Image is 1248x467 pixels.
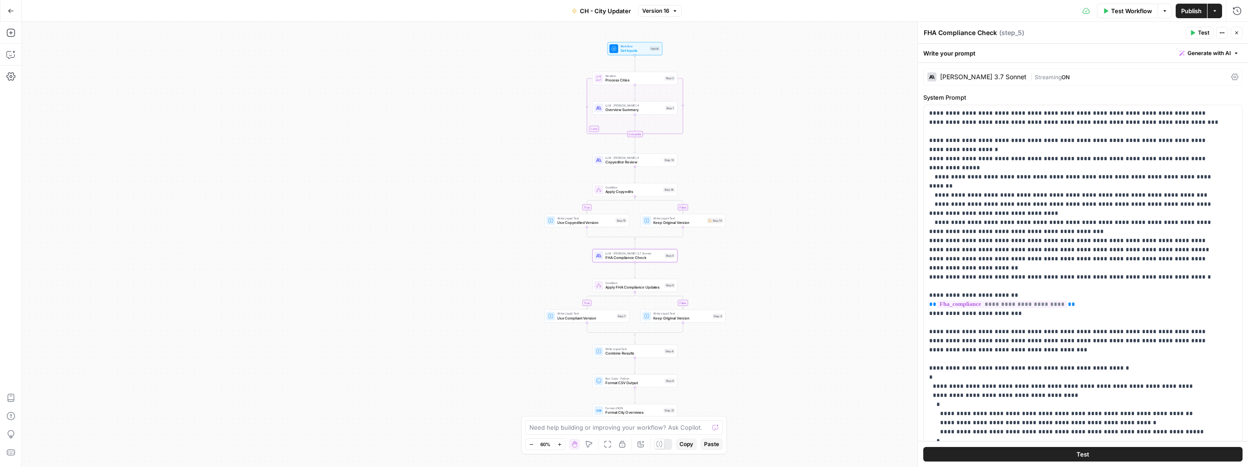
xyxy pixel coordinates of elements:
[605,189,661,194] span: Apply Copyedits
[635,196,684,213] g: Edge from step_14 to step_16
[634,85,636,101] g: Edge from step_2 to step_1
[999,28,1024,37] span: ( step_5 )
[620,48,648,53] span: Set Inputs
[605,406,661,411] span: Format JSON
[605,77,662,83] span: Process Cities
[593,42,678,55] div: WorkflowSet InputsInputs
[605,255,662,260] span: FHA Compliance Check
[642,7,669,15] span: Version 16
[586,196,635,213] g: Edge from step_14 to step_15
[605,410,661,415] span: Format City Overviews
[664,283,675,288] div: Step 6
[918,44,1248,62] div: Write your prompt
[605,107,663,112] span: Overview Summary
[713,314,723,319] div: Step 8
[707,218,723,223] div: Step 16
[1176,4,1207,18] button: Publish
[605,185,661,190] span: Condition
[634,137,636,153] g: Edge from step_2-iteration-end to step_13
[634,387,636,403] g: Edge from step_9 to step_21
[587,227,635,240] g: Edge from step_15 to step_14-conditional-end
[544,310,629,323] div: Write Liquid TextUse Compliant VersionStep 7
[593,131,678,137] div: Complete
[653,315,710,321] span: Keep Original Version
[605,281,662,285] span: Condition
[593,153,678,167] div: LLM · [PERSON_NAME] 4Copyeditor ReviewStep 13
[593,249,678,262] div: LLM · [PERSON_NAME] 3.7 SonnetFHA Compliance CheckStep 5
[635,292,684,309] g: Edge from step_6 to step_8
[593,102,678,115] div: LLM · [PERSON_NAME] 4Overview SummaryStep 1
[605,346,662,351] span: Write Liquid Text
[544,214,629,227] div: Write Liquid TextUse Copyedited VersionStep 15
[634,239,636,249] g: Edge from step_14-conditional-end to step_5
[605,159,661,165] span: Copyeditor Review
[557,216,613,220] span: Write Liquid Text
[640,214,725,227] div: Write Liquid TextKeep Original VersionStep 16
[634,358,636,374] g: Edge from step_4 to step_9
[664,253,675,258] div: Step 5
[924,28,997,37] textarea: FHA Compliance Check
[605,74,662,78] span: Iteration
[664,157,675,162] div: Step 13
[557,220,613,225] span: Use Copyedited Version
[700,438,723,450] button: Paste
[586,292,635,309] g: Edge from step_6 to step_7
[676,438,697,450] button: Copy
[635,227,683,240] g: Edge from step_16 to step_14-conditional-end
[605,103,663,108] span: LLM · [PERSON_NAME] 4
[540,441,550,448] span: 60%
[605,380,662,386] span: Format CSV Output
[593,279,678,292] div: ConditionApply FHA Compliance UpdatesStep 6
[557,311,614,316] span: Write Liquid Text
[634,334,636,344] g: Edge from step_6-conditional-end to step_4
[653,220,705,225] span: Keep Original Version
[664,378,675,383] div: Step 9
[605,350,662,356] span: Combine Results
[627,131,643,137] div: Complete
[1188,49,1231,57] span: Generate with AI
[605,251,662,255] span: LLM · [PERSON_NAME] 3.7 Sonnet
[1198,29,1209,37] span: Test
[615,218,627,223] div: Step 15
[1176,47,1243,59] button: Generate with AI
[1077,450,1089,459] span: Test
[1035,74,1062,81] span: Streaming
[1030,72,1035,81] span: |
[1186,27,1213,39] button: Test
[580,6,631,15] span: CH - City Updater
[663,188,675,193] div: Step 14
[634,167,636,183] g: Edge from step_13 to step_14
[664,76,675,81] div: Step 2
[640,310,725,323] div: Write Liquid TextKeep Original VersionStep 8
[940,74,1027,80] div: [PERSON_NAME] 3.7 Sonnet
[1062,74,1070,81] span: ON
[557,315,614,321] span: Use Compliant Version
[923,93,1243,102] label: System Prompt
[1111,6,1152,15] span: Test Workflow
[679,440,693,448] span: Copy
[593,72,678,85] div: LoopIterationProcess CitiesStep 2
[653,311,710,316] span: Write Liquid Text
[653,216,705,220] span: Write Liquid Text
[566,4,636,18] button: CH - City Updater
[1097,4,1157,18] button: Test Workflow
[617,314,627,319] div: Step 7
[593,404,678,417] div: Format JSONFormat City OverviewsStep 21
[620,44,648,49] span: Workflow
[605,284,662,290] span: Apply FHA Compliance Updates
[605,376,662,381] span: Run Code · Python
[593,345,678,358] div: Write Liquid TextCombine ResultsStep 4
[650,46,660,51] div: Inputs
[593,374,678,387] div: Run Code · PythonFormat CSV OutputStep 9
[587,323,635,335] g: Edge from step_7 to step_6-conditional-end
[634,55,636,71] g: Edge from start to step_2
[634,262,636,278] g: Edge from step_5 to step_6
[923,447,1243,462] button: Test
[605,156,661,160] span: LLM · [PERSON_NAME] 4
[635,323,683,335] g: Edge from step_8 to step_6-conditional-end
[1181,6,1202,15] span: Publish
[593,183,678,196] div: ConditionApply CopyeditsStep 14
[704,440,719,448] span: Paste
[665,106,675,111] div: Step 1
[664,349,675,354] div: Step 4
